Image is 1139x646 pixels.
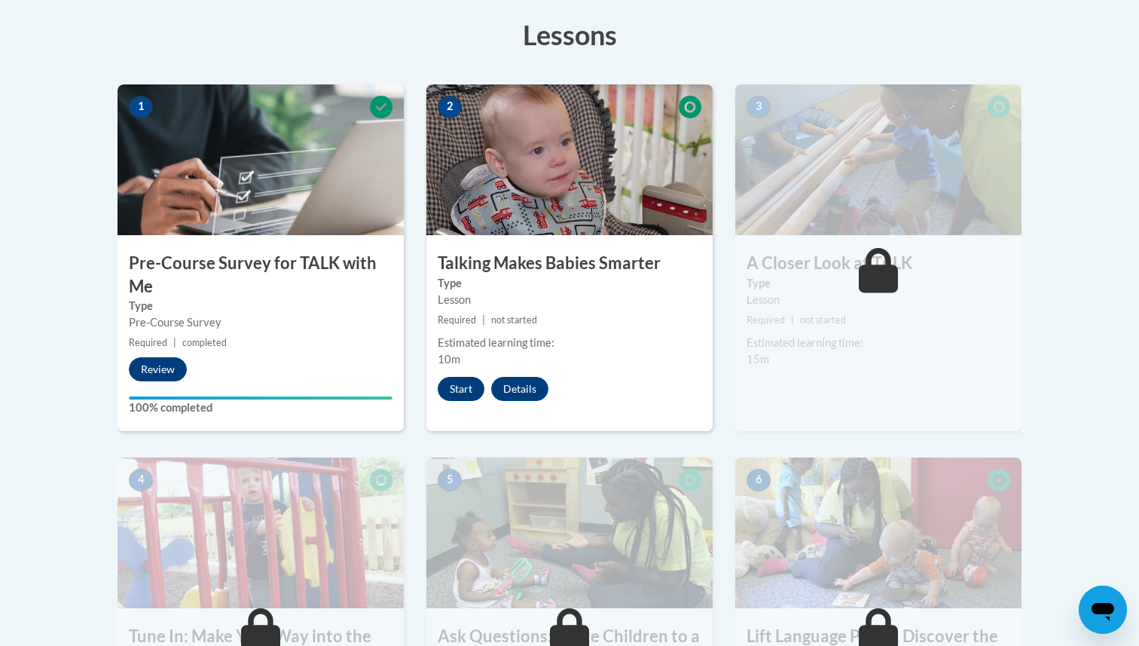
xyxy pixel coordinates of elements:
[129,337,167,348] span: Required
[426,252,713,275] h3: Talking Makes Babies Smarter
[800,314,846,326] span: not started
[129,298,392,314] label: Type
[118,252,404,299] h3: Pre-Course Survey for TALK with Me
[438,275,701,292] label: Type
[438,96,462,118] span: 2
[747,353,769,366] span: 15m
[438,314,476,326] span: Required
[735,84,1021,235] img: Course Image
[426,84,713,235] img: Course Image
[791,314,794,326] span: |
[426,458,713,608] img: Course Image
[129,400,392,416] label: 100% completed
[747,275,1010,292] label: Type
[735,458,1021,608] img: Course Image
[1079,586,1127,634] iframe: Button to launch messaging window
[182,337,227,348] span: completed
[129,314,392,331] div: Pre-Course Survey
[438,469,462,491] span: 5
[747,292,1010,308] div: Lesson
[118,458,404,608] img: Course Image
[118,84,404,235] img: Course Image
[491,377,548,401] button: Details
[129,96,153,118] span: 1
[438,353,460,366] span: 10m
[747,314,785,326] span: Required
[482,314,485,326] span: |
[438,292,701,308] div: Lesson
[438,335,701,351] div: Estimated learning time:
[747,335,1010,351] div: Estimated learning time:
[735,252,1021,275] h3: A Closer Look at TALK
[747,469,771,491] span: 6
[491,314,537,326] span: not started
[438,377,484,401] button: Start
[747,96,771,118] span: 3
[129,396,392,400] div: Your progress
[118,16,1021,54] h3: Lessons
[173,337,176,348] span: |
[129,357,187,381] button: Review
[129,469,153,491] span: 4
